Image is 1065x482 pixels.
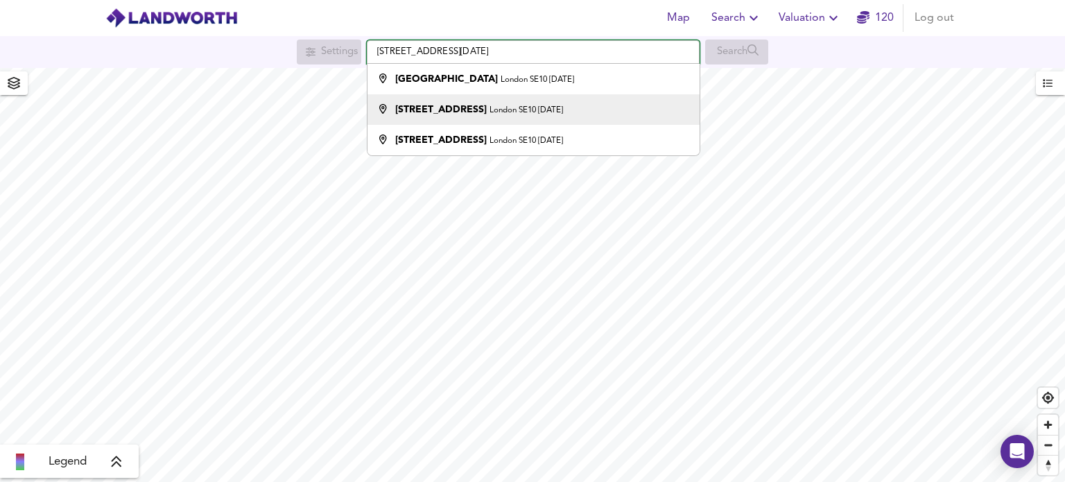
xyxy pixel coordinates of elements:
[857,8,894,28] a: 120
[773,4,847,32] button: Valuation
[711,8,762,28] span: Search
[1038,388,1058,408] button: Find my location
[395,135,487,145] strong: [STREET_ADDRESS]
[706,4,768,32] button: Search
[1001,435,1034,468] div: Open Intercom Messenger
[395,74,498,84] strong: [GEOGRAPHIC_DATA]
[395,105,487,114] strong: [STREET_ADDRESS]
[490,137,563,145] small: London SE10 [DATE]
[1038,415,1058,435] button: Zoom in
[1038,455,1058,475] button: Reset bearing to north
[909,4,960,32] button: Log out
[656,4,700,32] button: Map
[490,106,563,114] small: London SE10 [DATE]
[367,40,700,64] input: Enter a location...
[1038,435,1058,455] button: Zoom out
[49,454,87,470] span: Legend
[501,76,574,84] small: London SE10 [DATE]
[105,8,238,28] img: logo
[705,40,768,64] div: Search for a location first or explore the map
[915,8,954,28] span: Log out
[661,8,695,28] span: Map
[779,8,842,28] span: Valuation
[853,4,897,32] button: 120
[297,40,361,64] div: Search for a location first or explore the map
